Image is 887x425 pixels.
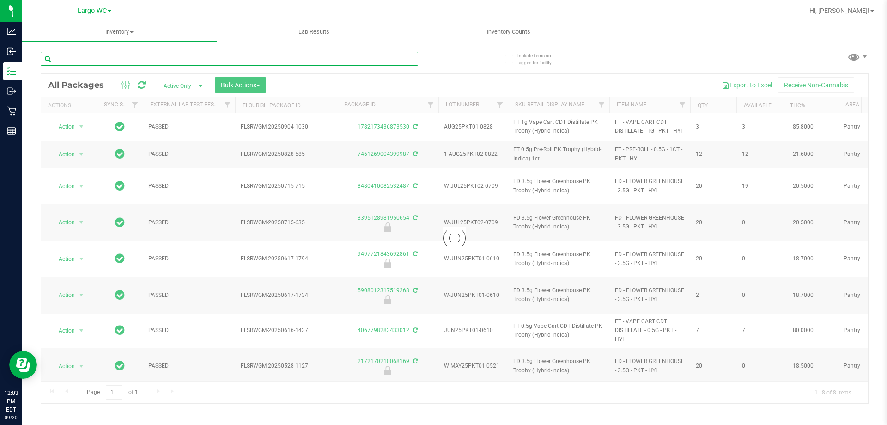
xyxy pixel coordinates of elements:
iframe: Resource center [9,351,37,379]
span: Inventory Counts [474,28,543,36]
p: 09/20 [4,414,18,421]
span: Largo WC [78,7,107,15]
inline-svg: Inventory [7,67,16,76]
a: Lab Results [217,22,411,42]
a: Inventory [22,22,217,42]
span: Lab Results [286,28,342,36]
inline-svg: Retail [7,106,16,116]
span: Inventory [22,28,217,36]
inline-svg: Reports [7,126,16,136]
span: Hi, [PERSON_NAME]! [809,7,869,14]
p: 12:03 PM EDT [4,389,18,414]
input: Search Package ID, Item Name, SKU, Lot or Part Number... [41,52,418,66]
inline-svg: Analytics [7,27,16,36]
inline-svg: Inbound [7,47,16,56]
a: Inventory Counts [411,22,606,42]
inline-svg: Outbound [7,86,16,96]
span: Include items not tagged for facility [517,52,564,66]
